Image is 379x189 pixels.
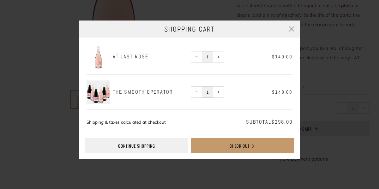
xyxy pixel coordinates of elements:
span: + [217,91,220,93]
h3: Shopping Cart [79,21,300,38]
span: $149.00 [272,89,292,95]
input: quantity [202,51,213,62]
input: quantity [202,86,213,98]
button: Close (Esc) [283,21,300,38]
p: Shipping & taxes calculated at checkout [87,117,223,127]
span: + [217,56,220,58]
button: Check Out [191,138,294,153]
img: The Smooth Operator [87,80,110,104]
img: At Last Rosé [87,45,110,69]
span: $149.00 [272,54,292,60]
a: At Last Rosé [113,52,189,62]
a: Continue shopping [85,138,188,153]
span: − [195,91,198,93]
p: Subtotal [226,117,292,127]
span: $298.00 [271,119,292,125]
span: − [195,56,198,58]
a: The Smooth Operator [113,87,189,97]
